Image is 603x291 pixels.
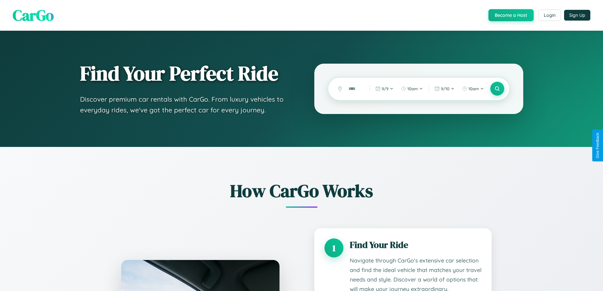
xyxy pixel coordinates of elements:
span: CarGo [13,5,54,26]
span: 10am [468,86,479,91]
div: Give Feedback [595,133,600,158]
button: 9/10 [431,84,458,94]
span: 9 / 9 [382,86,388,91]
span: 10am [407,86,418,91]
button: Login [538,9,561,21]
h2: How CarGo Works [112,179,492,203]
h1: Find Your Perfect Ride [80,62,289,85]
button: Sign Up [564,10,590,21]
h3: Find Your Ride [350,238,481,251]
button: 9/9 [372,84,397,94]
div: 1 [324,238,343,257]
span: 9 / 10 [441,86,449,91]
p: Discover premium car rentals with CarGo. From luxury vehicles to everyday rides, we've got the pe... [80,94,289,115]
button: Become a Host [488,9,534,21]
button: 10am [398,84,426,94]
button: 10am [459,84,487,94]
